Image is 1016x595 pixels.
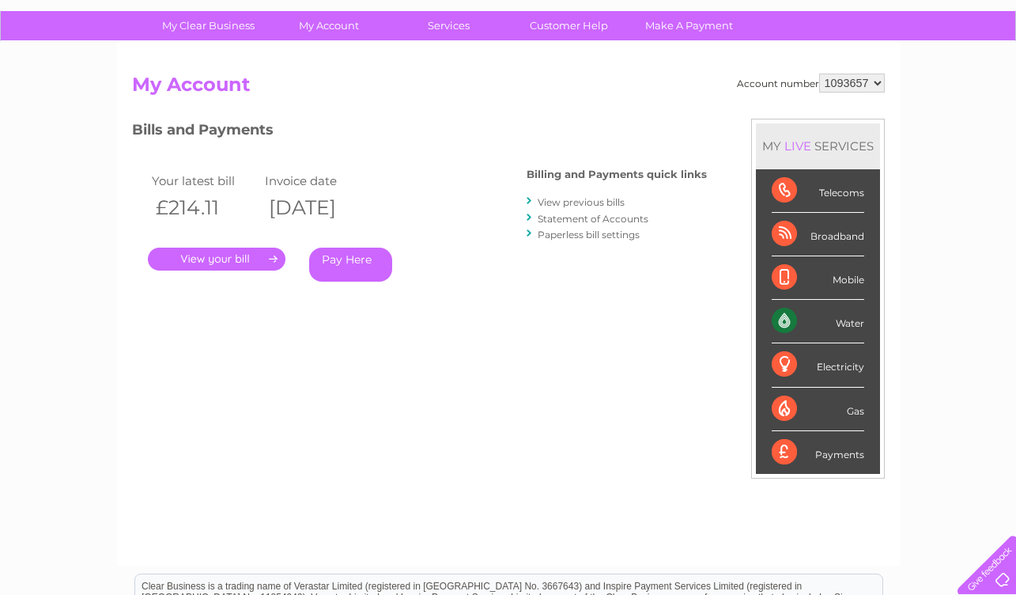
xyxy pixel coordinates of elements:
[718,8,827,28] a: 0333 014 3131
[538,213,648,225] a: Statement of Accounts
[772,213,864,256] div: Broadband
[261,191,375,224] th: [DATE]
[261,170,375,191] td: Invoice date
[772,343,864,387] div: Electricity
[135,9,882,77] div: Clear Business is a trading name of Verastar Limited (registered in [GEOGRAPHIC_DATA] No. 3667643...
[738,67,768,79] a: Water
[148,248,285,271] a: .
[777,67,812,79] a: Energy
[527,169,707,180] h4: Billing and Payments quick links
[132,74,885,104] h2: My Account
[911,67,950,79] a: Contact
[148,170,262,191] td: Your latest bill
[772,431,864,474] div: Payments
[772,256,864,300] div: Mobile
[143,11,274,40] a: My Clear Business
[756,123,880,169] div: MY SERVICES
[538,229,640,241] a: Paperless bill settings
[964,67,1001,79] a: Log out
[538,196,625,208] a: View previous bills
[772,388,864,431] div: Gas
[36,41,116,89] img: logo.png
[383,11,514,40] a: Services
[737,74,885,93] div: Account number
[148,191,262,224] th: £214.11
[772,300,864,343] div: Water
[772,169,864,213] div: Telecoms
[504,11,634,40] a: Customer Help
[624,11,754,40] a: Make A Payment
[309,248,392,282] a: Pay Here
[781,138,814,153] div: LIVE
[878,67,901,79] a: Blog
[132,119,707,146] h3: Bills and Payments
[263,11,394,40] a: My Account
[821,67,869,79] a: Telecoms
